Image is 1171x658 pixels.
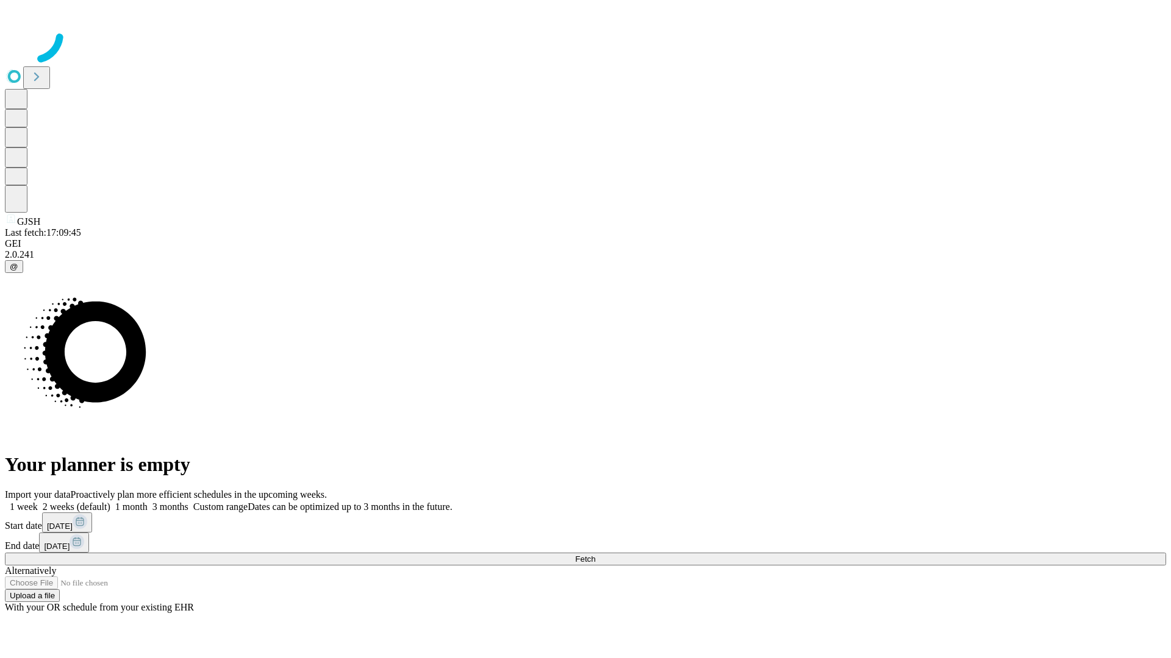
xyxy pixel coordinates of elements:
[17,216,40,227] span: GJSH
[5,227,81,238] span: Last fetch: 17:09:45
[5,453,1166,476] h1: Your planner is empty
[5,512,1166,532] div: Start date
[248,501,452,512] span: Dates can be optimized up to 3 months in the future.
[5,532,1166,553] div: End date
[5,565,56,576] span: Alternatively
[47,522,73,531] span: [DATE]
[42,512,92,532] button: [DATE]
[39,532,89,553] button: [DATE]
[193,501,248,512] span: Custom range
[115,501,148,512] span: 1 month
[5,238,1166,249] div: GEI
[43,501,110,512] span: 2 weeks (default)
[152,501,188,512] span: 3 months
[44,542,70,551] span: [DATE]
[5,260,23,273] button: @
[5,602,194,612] span: With your OR schedule from your existing EHR
[5,489,71,500] span: Import your data
[10,501,38,512] span: 1 week
[71,489,327,500] span: Proactively plan more efficient schedules in the upcoming weeks.
[575,554,595,564] span: Fetch
[5,249,1166,260] div: 2.0.241
[5,553,1166,565] button: Fetch
[10,262,18,271] span: @
[5,589,60,602] button: Upload a file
